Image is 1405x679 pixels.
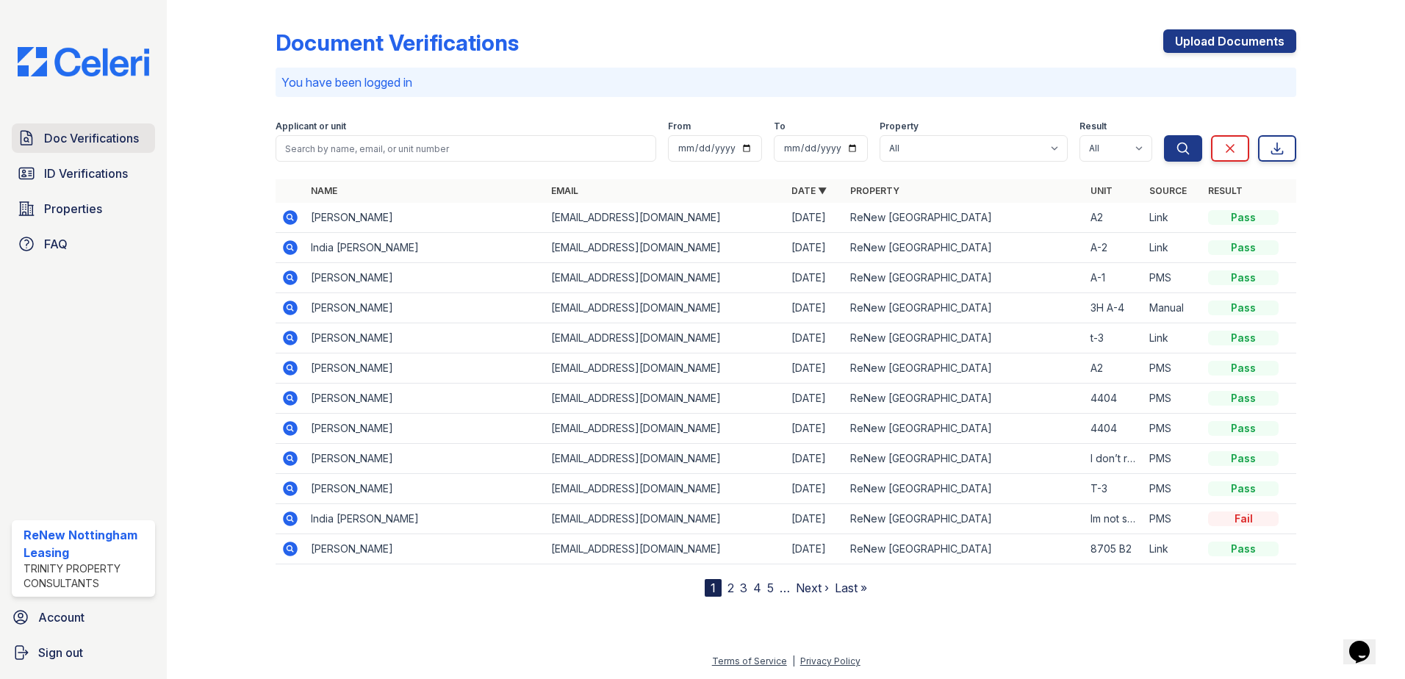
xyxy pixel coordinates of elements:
td: ReNew [GEOGRAPHIC_DATA] [844,504,1085,534]
td: Link [1143,534,1202,564]
td: ReNew [GEOGRAPHIC_DATA] [844,353,1085,384]
td: [DATE] [786,444,844,474]
td: [EMAIL_ADDRESS][DOMAIN_NAME] [545,203,786,233]
td: [DATE] [786,323,844,353]
td: A2 [1085,353,1143,384]
a: Property [850,185,899,196]
a: Last » [835,581,867,595]
span: ID Verifications [44,165,128,182]
span: Doc Verifications [44,129,139,147]
div: Pass [1208,270,1279,285]
td: [PERSON_NAME] [305,384,545,414]
td: ReNew [GEOGRAPHIC_DATA] [844,263,1085,293]
td: [PERSON_NAME] [305,353,545,384]
td: India [PERSON_NAME] [305,233,545,263]
div: Pass [1208,210,1279,225]
td: PMS [1143,384,1202,414]
span: Account [38,608,85,626]
td: [EMAIL_ADDRESS][DOMAIN_NAME] [545,323,786,353]
td: ReNew [GEOGRAPHIC_DATA] [844,233,1085,263]
td: India [PERSON_NAME] [305,504,545,534]
img: CE_Logo_Blue-a8612792a0a2168367f1c8372b55b34899dd931a85d93a1a3d3e32e68fde9ad4.png [6,47,161,76]
a: ID Verifications [12,159,155,188]
a: 4 [753,581,761,595]
td: 4404 [1085,414,1143,444]
td: [DATE] [786,504,844,534]
div: Pass [1208,451,1279,466]
td: Link [1143,233,1202,263]
td: [DATE] [786,293,844,323]
label: Result [1079,121,1107,132]
div: Pass [1208,331,1279,345]
a: 5 [767,581,774,595]
div: Trinity Property Consultants [24,561,149,591]
td: [PERSON_NAME] [305,534,545,564]
td: [DATE] [786,534,844,564]
td: T-3 [1085,474,1143,504]
span: FAQ [44,235,68,253]
td: PMS [1143,353,1202,384]
td: [DATE] [786,233,844,263]
div: Document Verifications [276,29,519,56]
a: Email [551,185,578,196]
td: t-3 [1085,323,1143,353]
span: Sign out [38,644,83,661]
td: 8705 B2 [1085,534,1143,564]
td: [DATE] [786,353,844,384]
td: A-1 [1085,263,1143,293]
a: Account [6,603,161,632]
td: ReNew [GEOGRAPHIC_DATA] [844,384,1085,414]
p: You have been logged in [281,73,1290,91]
td: 4404 [1085,384,1143,414]
td: [PERSON_NAME] [305,444,545,474]
a: Next › [796,581,829,595]
button: Sign out [6,638,161,667]
td: ReNew [GEOGRAPHIC_DATA] [844,293,1085,323]
div: Pass [1208,361,1279,376]
div: Pass [1208,421,1279,436]
div: ReNew Nottingham Leasing [24,526,149,561]
div: | [792,655,795,667]
td: PMS [1143,474,1202,504]
a: 3 [740,581,747,595]
td: A2 [1085,203,1143,233]
td: ReNew [GEOGRAPHIC_DATA] [844,534,1085,564]
div: Pass [1208,481,1279,496]
a: Terms of Service [712,655,787,667]
a: Properties [12,194,155,223]
td: [EMAIL_ADDRESS][DOMAIN_NAME] [545,474,786,504]
td: [EMAIL_ADDRESS][DOMAIN_NAME] [545,353,786,384]
td: ReNew [GEOGRAPHIC_DATA] [844,444,1085,474]
div: Pass [1208,301,1279,315]
td: [EMAIL_ADDRESS][DOMAIN_NAME] [545,233,786,263]
div: Pass [1208,542,1279,556]
td: PMS [1143,414,1202,444]
td: [PERSON_NAME] [305,203,545,233]
a: 2 [727,581,734,595]
td: ReNew [GEOGRAPHIC_DATA] [844,323,1085,353]
iframe: chat widget [1343,620,1390,664]
td: [EMAIL_ADDRESS][DOMAIN_NAME] [545,384,786,414]
a: Doc Verifications [12,123,155,153]
a: Upload Documents [1163,29,1296,53]
label: Property [880,121,919,132]
div: Pass [1208,240,1279,255]
input: Search by name, email, or unit number [276,135,656,162]
td: [DATE] [786,474,844,504]
td: A-2 [1085,233,1143,263]
td: PMS [1143,444,1202,474]
a: Result [1208,185,1243,196]
td: Manual [1143,293,1202,323]
a: Name [311,185,337,196]
td: ReNew [GEOGRAPHIC_DATA] [844,474,1085,504]
td: [EMAIL_ADDRESS][DOMAIN_NAME] [545,534,786,564]
td: [EMAIL_ADDRESS][DOMAIN_NAME] [545,414,786,444]
td: [EMAIL_ADDRESS][DOMAIN_NAME] [545,263,786,293]
a: Privacy Policy [800,655,860,667]
td: [DATE] [786,203,844,233]
td: [EMAIL_ADDRESS][DOMAIN_NAME] [545,444,786,474]
label: To [774,121,786,132]
a: Unit [1090,185,1113,196]
td: ReNew [GEOGRAPHIC_DATA] [844,203,1085,233]
td: Link [1143,203,1202,233]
